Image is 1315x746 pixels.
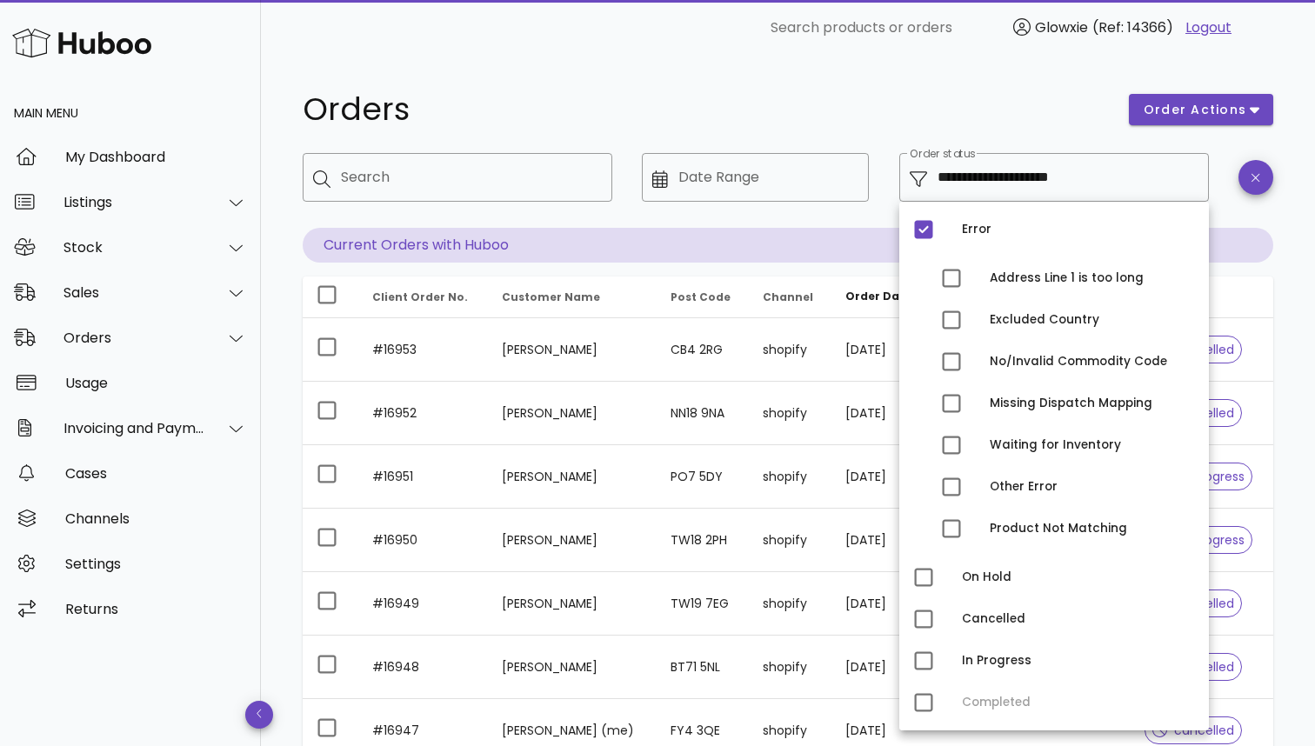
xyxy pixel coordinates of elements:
[990,438,1195,452] div: Waiting for Inventory
[990,355,1195,369] div: No/Invalid Commodity Code
[749,318,831,382] td: shopify
[831,509,947,572] td: [DATE]
[358,572,488,636] td: #16949
[749,445,831,509] td: shopify
[910,148,975,161] label: Order status
[657,509,749,572] td: TW18 2PH
[657,318,749,382] td: CB4 2RG
[358,445,488,509] td: #16951
[63,239,205,256] div: Stock
[488,382,657,445] td: [PERSON_NAME]
[65,556,247,572] div: Settings
[65,149,247,165] div: My Dashboard
[749,509,831,572] td: shopify
[657,382,749,445] td: NN18 9NA
[990,396,1195,410] div: Missing Dispatch Mapping
[488,509,657,572] td: [PERSON_NAME]
[488,572,657,636] td: [PERSON_NAME]
[749,572,831,636] td: shopify
[962,612,1195,626] div: Cancelled
[990,313,1195,327] div: Excluded Country
[488,318,657,382] td: [PERSON_NAME]
[358,509,488,572] td: #16950
[63,194,205,210] div: Listings
[358,382,488,445] td: #16952
[831,572,947,636] td: [DATE]
[990,271,1195,285] div: Address Line 1 is too long
[749,382,831,445] td: shopify
[671,290,731,304] span: Post Code
[962,654,1195,668] div: In Progress
[372,290,468,304] span: Client Order No.
[358,276,488,318] th: Client Order No.
[63,284,205,301] div: Sales
[1035,17,1088,37] span: Glowxie
[749,636,831,699] td: shopify
[65,375,247,391] div: Usage
[358,318,488,382] td: #16953
[763,290,813,304] span: Channel
[303,94,1108,125] h1: Orders
[990,522,1195,536] div: Product Not Matching
[845,289,911,303] span: Order Date
[63,330,205,346] div: Orders
[488,636,657,699] td: [PERSON_NAME]
[1143,101,1247,119] span: order actions
[962,570,1195,584] div: On Hold
[962,223,1195,236] div: Error
[303,228,1273,263] p: Current Orders with Huboo
[65,465,247,482] div: Cases
[358,636,488,699] td: #16948
[657,445,749,509] td: PO7 5DY
[65,601,247,617] div: Returns
[831,382,947,445] td: [DATE]
[990,480,1195,494] div: Other Error
[1092,17,1173,37] span: (Ref: 14366)
[657,636,749,699] td: BT71 5NL
[65,510,247,527] div: Channels
[488,445,657,509] td: [PERSON_NAME]
[63,420,205,436] div: Invoicing and Payments
[831,276,947,318] th: Order Date: Sorted descending. Activate to remove sorting.
[657,276,749,318] th: Post Code
[488,276,657,318] th: Customer Name
[657,572,749,636] td: TW19 7EG
[831,318,947,382] td: [DATE]
[1129,94,1273,125] button: order actions
[749,276,831,318] th: Channel
[12,24,151,62] img: Huboo Logo
[502,290,600,304] span: Customer Name
[831,445,947,509] td: [DATE]
[1152,724,1235,736] span: cancelled
[1185,17,1232,38] a: Logout
[831,636,947,699] td: [DATE]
